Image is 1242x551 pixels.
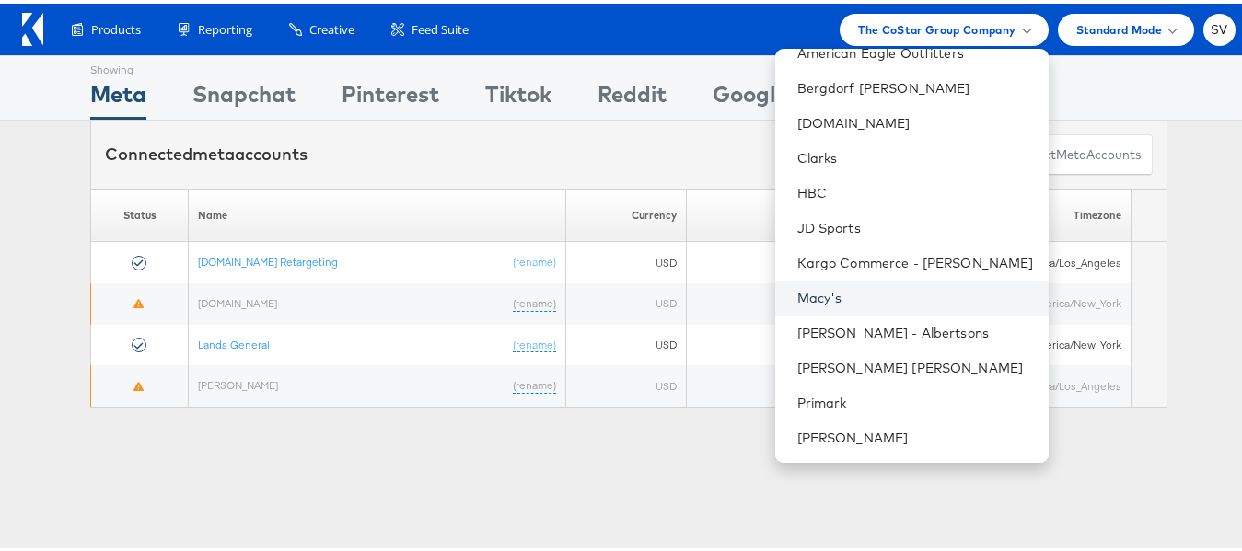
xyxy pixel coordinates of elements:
[342,75,439,116] div: Pinterest
[192,75,296,116] div: Snapchat
[797,145,1034,164] a: Clarks
[566,186,687,238] th: Currency
[566,321,687,362] td: USD
[797,355,1034,373] a: [PERSON_NAME] [PERSON_NAME]
[198,374,278,388] a: [PERSON_NAME]
[1056,143,1086,160] span: meta
[598,75,667,116] div: Reddit
[513,293,556,308] a: (rename)
[90,52,146,75] div: Showing
[412,17,469,35] span: Feed Suite
[309,17,354,35] span: Creative
[797,40,1034,59] a: American Eagle Outfitters
[686,362,897,403] td: 344502996785698
[797,425,1034,443] a: [PERSON_NAME]
[858,17,1016,36] span: The CoStar Group Company
[686,186,897,238] th: ID
[797,215,1034,234] a: JD Sports
[513,334,556,350] a: (rename)
[797,110,1034,129] a: [DOMAIN_NAME]
[1211,20,1228,32] span: SV
[105,139,308,163] div: Connected accounts
[1076,17,1162,36] span: Standard Mode
[797,320,1034,339] a: [PERSON_NAME] - Albertsons
[686,238,897,280] td: 10154279280445977
[485,75,551,116] div: Tiktok
[198,251,338,265] a: [DOMAIN_NAME] Retargeting
[797,390,1034,408] a: Primark
[198,334,270,348] a: Lands General
[797,180,1034,199] a: HBC
[198,293,277,306] a: [DOMAIN_NAME]
[686,321,897,362] td: 361709263954924
[686,280,897,321] td: 620101399253392
[566,280,687,321] td: USD
[91,17,141,35] span: Products
[192,140,235,161] span: meta
[566,238,687,280] td: USD
[189,186,566,238] th: Name
[513,374,556,390] a: (rename)
[797,250,1034,269] a: Kargo Commerce - [PERSON_NAME]
[713,75,787,116] div: Google
[513,251,556,267] a: (rename)
[90,75,146,116] div: Meta
[994,131,1153,172] button: ConnectmetaAccounts
[797,75,1034,94] a: Bergdorf [PERSON_NAME]
[566,362,687,403] td: USD
[91,186,189,238] th: Status
[198,17,252,35] span: Reporting
[797,285,1034,304] a: Macy's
